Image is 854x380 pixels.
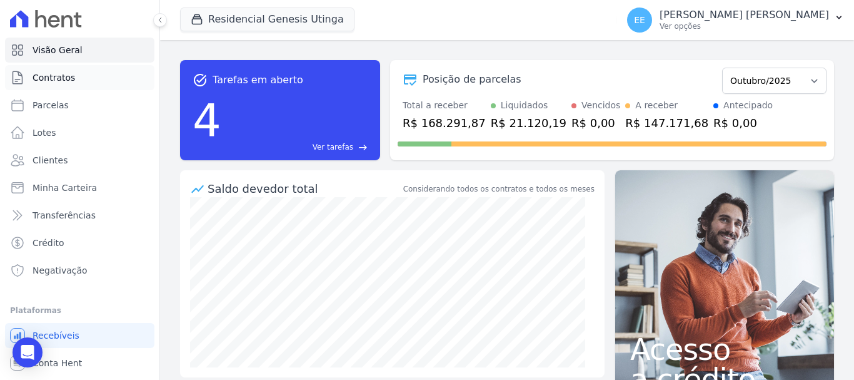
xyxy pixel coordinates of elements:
a: Visão Geral [5,38,154,63]
p: Ver opções [660,21,829,31]
span: east [358,143,368,152]
a: Clientes [5,148,154,173]
span: Negativação [33,264,88,277]
span: EE [634,16,645,24]
div: Saldo devedor total [208,180,401,197]
a: Lotes [5,120,154,145]
span: Minha Carteira [33,182,97,194]
a: Negativação [5,258,154,283]
div: Open Intercom Messenger [13,337,43,367]
span: Contratos [33,71,75,84]
span: Transferências [33,209,96,222]
div: Considerando todos os contratos e todos os meses [403,183,595,195]
a: Recebíveis [5,323,154,348]
span: Ver tarefas [313,141,353,153]
a: Contratos [5,65,154,90]
div: Posição de parcelas [423,72,521,87]
span: Clientes [33,154,68,167]
p: [PERSON_NAME] [PERSON_NAME] [660,9,829,21]
span: task_alt [193,73,208,88]
span: Recebíveis [33,329,79,342]
div: Plataformas [10,303,149,318]
span: Crédito [33,237,64,249]
a: Ver tarefas east [226,141,368,153]
a: Crédito [5,230,154,255]
div: Vencidos [581,99,620,112]
div: Antecipado [723,99,773,112]
button: Residencial Genesis Utinga [180,8,354,31]
span: Tarefas em aberto [213,73,303,88]
div: R$ 0,00 [713,115,773,131]
a: Minha Carteira [5,175,154,200]
a: Parcelas [5,93,154,118]
div: A receber [635,99,678,112]
a: Conta Hent [5,351,154,376]
a: Transferências [5,203,154,228]
div: R$ 0,00 [571,115,620,131]
button: EE [PERSON_NAME] [PERSON_NAME] Ver opções [617,3,854,38]
span: Acesso [630,334,819,364]
div: R$ 21.120,19 [491,115,566,131]
span: Conta Hent [33,357,82,369]
div: 4 [193,88,221,153]
span: Visão Geral [33,44,83,56]
span: Parcelas [33,99,69,111]
div: Total a receber [403,99,486,112]
div: R$ 168.291,87 [403,115,486,131]
div: R$ 147.171,68 [625,115,708,131]
div: Liquidados [501,99,548,112]
span: Lotes [33,126,56,139]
